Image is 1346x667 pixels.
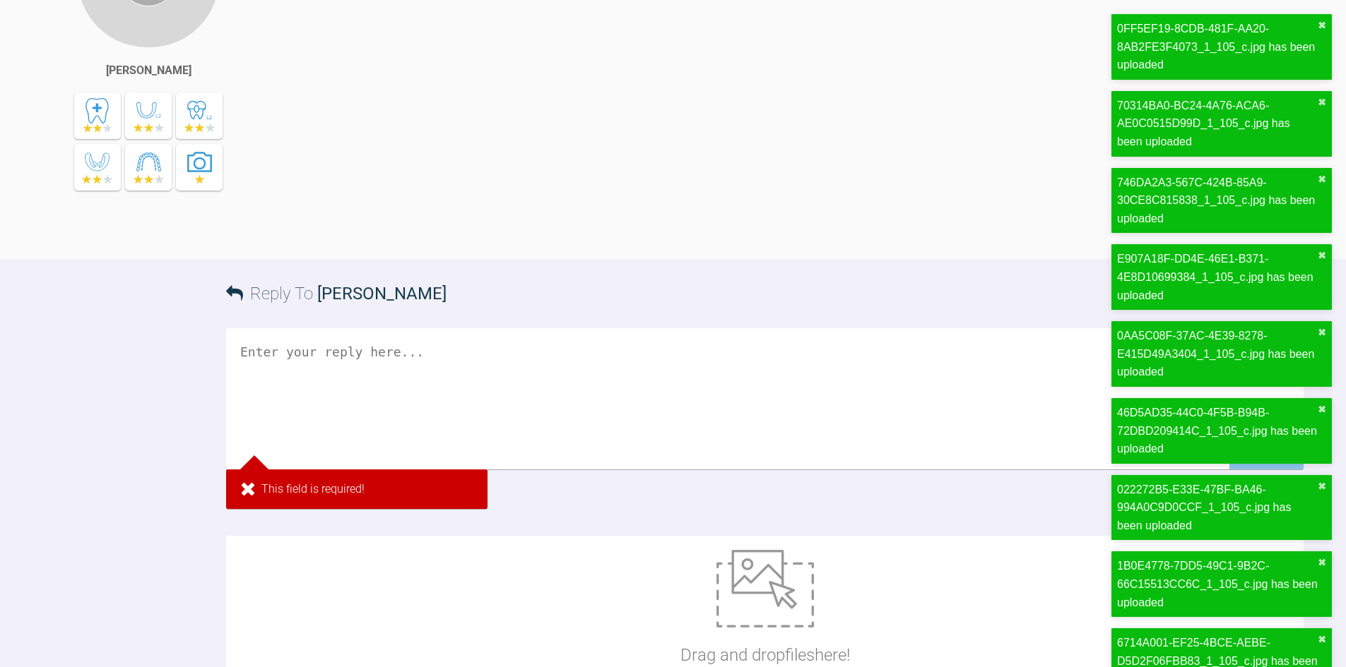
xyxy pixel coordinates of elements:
[1318,404,1326,415] button: close
[1117,20,1318,74] div: 0FF5EF19-8CDB-481F-AA20-8AB2FE3F4073_1_105_c.jpg has been uploaded
[1318,174,1326,185] button: close
[1318,20,1326,31] button: close
[1318,97,1326,108] button: close
[1117,250,1318,304] div: E907A18F-DD4E-46E1-B371-4E8D10699384_1_105_c.jpg has been uploaded
[106,61,191,80] div: [PERSON_NAME]
[1117,481,1318,535] div: 022272B5-E33E-47BF-BA46-994A0C9D0CCF_1_105_c.jpg has been uploaded
[1318,634,1326,645] button: close
[1117,557,1318,611] div: 1B0E4778-7DD5-49C1-9B2C-66C15513CC6C_1_105_c.jpg has been uploaded
[1117,174,1318,228] div: 746DA2A3-567C-424B-85A9-30CE8C815838_1_105_c.jpg has been uploaded
[1117,404,1318,458] div: 46D5AD35-44C0-4F5B-B94B-72DBD209414C_1_105_c.jpg has been uploaded
[1318,481,1326,492] button: close
[1318,557,1326,568] button: close
[226,280,447,307] h3: Reply To
[1117,97,1318,151] div: 70314BA0-BC24-4A76-ACA6-AE0C0515D99D_1_105_c.jpg has been uploaded
[1318,250,1326,261] button: close
[226,469,488,509] div: This field is required!
[1318,327,1326,338] button: close
[317,284,447,304] span: [PERSON_NAME]
[1117,327,1318,381] div: 0AA5C08F-37AC-4E39-8278-E415D49A3404_1_105_c.jpg has been uploaded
